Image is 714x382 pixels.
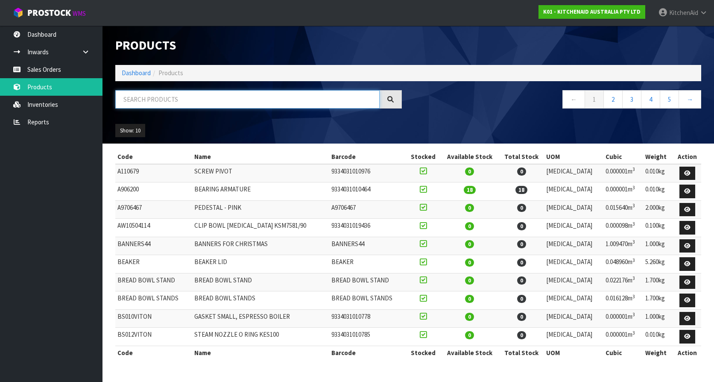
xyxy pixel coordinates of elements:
[543,8,641,15] strong: K01 - KITCHENAID AUSTRALIA PTY LTD
[73,9,86,18] small: WMS
[440,346,499,359] th: Available Stock
[192,182,329,201] td: BEARING ARMATURE
[192,346,329,359] th: Name
[643,328,673,346] td: 0.010kg
[603,90,623,109] a: 2
[517,295,526,303] span: 0
[632,239,635,245] sup: 3
[641,90,660,109] a: 4
[499,150,544,164] th: Total Stock
[465,204,474,212] span: 0
[465,331,474,339] span: 0
[603,164,643,182] td: 0.000001m
[622,90,641,109] a: 3
[603,237,643,255] td: 1.009470m
[115,150,192,164] th: Code
[115,291,192,310] td: BREAD BOWL STANDS
[329,182,406,201] td: 9334031010464
[465,222,474,230] span: 0
[544,219,603,237] td: [MEDICAL_DATA]
[544,164,603,182] td: [MEDICAL_DATA]
[544,273,603,291] td: [MEDICAL_DATA]
[115,38,402,52] h1: Products
[632,275,635,281] sup: 3
[603,273,643,291] td: 0.022176m
[192,291,329,310] td: BREAD BOWL STANDS
[632,185,635,191] sup: 3
[158,69,183,77] span: Products
[643,200,673,219] td: 2.000kg
[465,295,474,303] span: 0
[603,328,643,346] td: 0.000001m
[643,346,673,359] th: Weight
[643,273,673,291] td: 1.700kg
[643,237,673,255] td: 1.000kg
[603,219,643,237] td: 0.000098m
[544,237,603,255] td: [MEDICAL_DATA]
[544,182,603,201] td: [MEDICAL_DATA]
[643,219,673,237] td: 0.100kg
[603,182,643,201] td: 0.000001m
[115,164,192,182] td: A110679
[329,219,406,237] td: 9334031019436
[643,291,673,310] td: 1.700kg
[517,313,526,321] span: 0
[115,219,192,237] td: AW10504114
[115,124,145,138] button: Show: 10
[517,240,526,248] span: 0
[643,164,673,182] td: 0.010kg
[517,259,526,267] span: 0
[632,203,635,209] sup: 3
[517,276,526,285] span: 0
[192,237,329,255] td: BANNERS FOR CHRISTMAS
[632,166,635,172] sup: 3
[544,291,603,310] td: [MEDICAL_DATA]
[517,222,526,230] span: 0
[669,9,698,17] span: KitchenAid
[643,309,673,328] td: 1.000kg
[27,7,71,18] span: ProStock
[192,309,329,328] td: GASKET SMALL, ESPRESSO BOILER
[192,273,329,291] td: BREAD BOWL STAND
[13,7,23,18] img: cube-alt.png
[115,273,192,291] td: BREAD BOWL STAND
[406,150,440,164] th: Stocked
[544,346,603,359] th: UOM
[192,200,329,219] td: PEDESTAL - PINK
[603,255,643,273] td: 0.048960m
[517,204,526,212] span: 0
[603,150,643,164] th: Cubic
[329,200,406,219] td: A9706467
[643,182,673,201] td: 0.010kg
[329,346,406,359] th: Barcode
[544,255,603,273] td: [MEDICAL_DATA]
[673,150,701,164] th: Action
[643,255,673,273] td: 5.260kg
[673,346,701,359] th: Action
[329,328,406,346] td: 9334031010785
[329,164,406,182] td: 9334031010976
[632,294,635,300] sup: 3
[329,291,406,310] td: BREAD BOWL STANDS
[329,255,406,273] td: BEAKER
[544,150,603,164] th: UOM
[329,237,406,255] td: BANNERS44
[679,90,701,109] a: →
[329,309,406,328] td: 9334031010778
[603,200,643,219] td: 0.015640m
[192,219,329,237] td: CLIP BOWL [MEDICAL_DATA] KSM7581/90
[415,90,701,111] nav: Page navigation
[122,69,151,77] a: Dashboard
[544,328,603,346] td: [MEDICAL_DATA]
[643,150,673,164] th: Weight
[632,257,635,263] sup: 3
[517,331,526,339] span: 0
[115,328,192,346] td: BS012VITON
[603,346,643,359] th: Cubic
[115,309,192,328] td: BS010VITON
[517,167,526,176] span: 0
[115,237,192,255] td: BANNERS44
[603,309,643,328] td: 0.000001m
[192,164,329,182] td: SCREW PIVOT
[660,90,679,109] a: 5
